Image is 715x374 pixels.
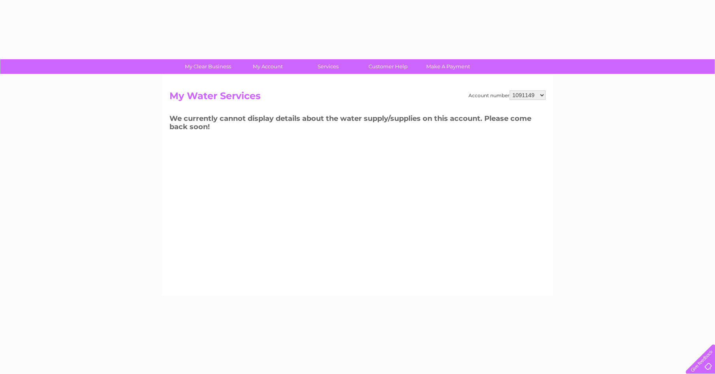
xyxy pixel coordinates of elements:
h3: We currently cannot display details about the water supply/supplies on this account. Please come ... [169,113,546,135]
div: Account number [469,90,546,100]
a: My Clear Business [175,59,241,74]
a: Customer Help [356,59,421,74]
a: Make A Payment [416,59,481,74]
a: Services [295,59,361,74]
a: My Account [235,59,301,74]
h2: My Water Services [169,90,546,105]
